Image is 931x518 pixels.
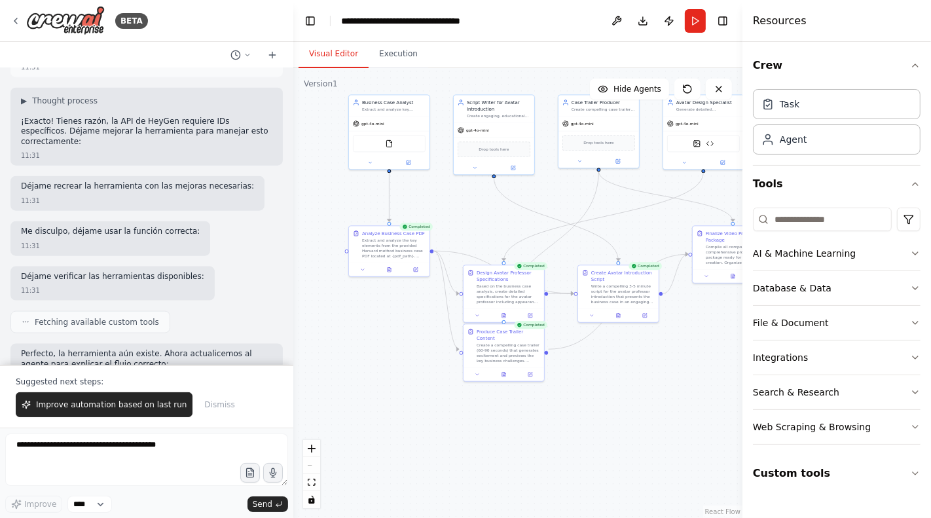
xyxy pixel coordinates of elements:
div: 11:31 [21,241,40,251]
div: CompletedDesign Avatar Professor SpecificationsBased on the business case analysis, create detail... [463,265,545,323]
div: Create engaging, educational scripts for avatar-based case introductions that capture the essence... [467,113,530,119]
h4: Resources [753,13,807,29]
div: Finalize Video Production PackageCompile all components into a comprehensive production package r... [692,225,774,284]
nav: breadcrumb [341,14,488,28]
span: gpt-4o-mini [361,121,384,126]
button: toggle interactivity [303,491,320,508]
g: Edge from bc806916-b79a-4af2-9b6e-7e9178a5f050 to 665741db-029a-4a96-9e45-5064cbe8d7d5 [434,248,459,297]
button: Improve [5,496,62,513]
button: Open in side panel [495,164,532,172]
p: Déjame verificar las herramientas disponibles: [21,272,204,282]
img: DallETool [693,139,701,147]
span: Hide Agents [613,84,661,94]
img: Logo [26,6,105,35]
button: Click to speak your automation idea [263,463,283,483]
p: Perfecto, la herramienta aún existe. Ahora actualicemos al agente para explicar el flujo correcto: [21,349,272,369]
div: Agent [780,133,807,146]
span: Drop tools here [479,146,509,153]
div: Create a compelling case trailer (60-90 seconds) that generates excitement and previews the key b... [477,342,540,363]
div: 11:31 [21,286,40,295]
div: Script Writer for Avatar Introduction [467,99,530,112]
div: Web Scraping & Browsing [753,420,871,434]
p: Me disculpo, déjame usar la función correcta: [21,227,200,237]
button: Start a new chat [262,47,283,63]
span: Dismiss [204,399,234,410]
div: React Flow controls [303,440,320,508]
div: Case Trailer ProducerCreate compelling case trailer content that builds anticipation and provides... [558,94,640,168]
span: Drop tools here [583,139,613,146]
div: Business Case AnalystExtract and analyze key information from Harvard method business case PDFs, ... [348,94,430,170]
div: Version 1 [304,79,338,89]
a: React Flow attribution [705,508,740,515]
span: Send [253,499,272,509]
button: Open in side panel [704,158,742,166]
button: Visual Editor [299,41,369,68]
button: Upload files [240,463,260,483]
p: Suggested next steps: [16,377,278,387]
div: Completed [514,321,547,329]
div: Produce Case Trailer Content [477,328,540,341]
button: Switch to previous chat [225,47,257,63]
div: Generate detailed specifications for avatar professor and create avatar videos using HeyGen API. ... [676,107,740,112]
div: Finalize Video Production Package [706,230,769,243]
button: Open in side panel [405,266,427,274]
button: Crew [753,47,921,84]
button: Web Scraping & Browsing [753,410,921,444]
g: Edge from a6c70f19-6ab0-4ce2-9e99-e99ec6979ae3 to c615d285-e8e5-4177-9c72-60ccbf67f03e [490,177,621,261]
span: Fetching available custom tools [35,317,159,327]
button: Open in side panel [634,312,656,320]
button: View output [375,266,403,274]
div: Tools [753,202,921,455]
div: Create Avatar Introduction Script [591,269,655,282]
button: Execution [369,41,428,68]
div: Search & Research [753,386,839,399]
div: Integrations [753,351,808,364]
button: fit view [303,474,320,491]
button: Send [247,496,288,512]
button: Hide right sidebar [714,12,732,30]
div: 11:31 [21,196,40,206]
button: Improve automation based on last run [16,392,192,417]
div: Avatar Design Specialist [676,99,740,105]
span: ▶ [21,96,27,106]
button: Open in side panel [519,371,541,379]
g: Edge from 5351e25d-e652-4fa1-af43-2e073ae51fcc to 129860a0-5fc4-4631-afc3-4865e88b5de2 [500,171,602,320]
button: Open in side panel [390,158,428,166]
div: Avatar Design SpecialistGenerate detailed specifications for avatar professor and create avatar v... [663,94,744,170]
g: Edge from c615d285-e8e5-4177-9c72-60ccbf67f03e to c8d5aa31-4318-4974-a4f1-f336294cc7af [663,251,688,297]
div: 11:31 [21,151,40,160]
button: File & Document [753,306,921,340]
p: ¡Exacto! Tienes razón, la API de HeyGen requiere IDs específicos. Déjame mejorar la herramienta p... [21,117,272,147]
button: Tools [753,166,921,202]
button: zoom in [303,440,320,457]
g: Edge from 7a52af8f-839a-4118-97e1-40ad8746b847 to bc806916-b79a-4af2-9b6e-7e9178a5f050 [386,172,392,221]
div: Create compelling case trailer content that builds anticipation and provides a preview of the key... [572,107,635,112]
button: Database & Data [753,271,921,305]
div: File & Document [753,316,829,329]
button: View output [719,272,746,280]
button: View output [490,371,517,379]
button: View output [490,312,517,320]
p: Déjame recrear la herramienta con las mejoras necesarias: [21,181,254,192]
div: Extract and analyze the key elements from the provided Harvard method business case PDF located a... [362,238,426,259]
div: Completed [399,223,433,231]
button: Hide left sidebar [301,12,319,30]
button: Hide Agents [590,79,669,100]
span: Thought process [32,96,98,106]
button: Search & Research [753,375,921,409]
span: gpt-4o-mini [571,121,594,126]
div: Case Trailer Producer [572,99,635,105]
button: ▶Thought process [21,96,98,106]
span: gpt-4o-mini [466,128,489,133]
div: Business Case Analyst [362,99,426,105]
g: Edge from 5351e25d-e652-4fa1-af43-2e073ae51fcc to c8d5aa31-4318-4974-a4f1-f336294cc7af [595,171,736,221]
div: Based on the business case analysis, create detailed specifications for the avatar professor incl... [477,284,540,305]
button: AI & Machine Learning [753,236,921,270]
g: Edge from bc806916-b79a-4af2-9b6e-7e9178a5f050 to 129860a0-5fc4-4631-afc3-4865e88b5de2 [434,248,459,352]
img: HeyGen Avatar Video Generator [706,139,714,147]
div: Crew [753,84,921,165]
button: Open in side panel [600,157,637,165]
div: Extract and analyze key information from Harvard method business case PDFs, identifying the main ... [362,107,426,112]
img: FileReadTool [386,139,393,147]
div: BETA [115,13,148,29]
